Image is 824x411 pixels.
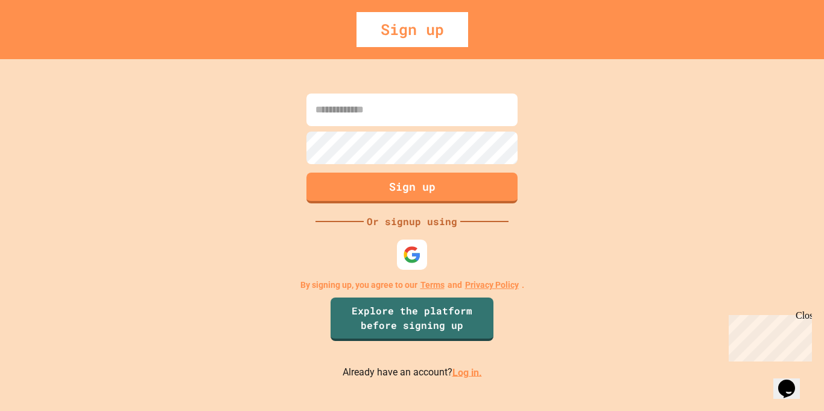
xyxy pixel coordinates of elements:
div: Or signup using [364,214,460,229]
iframe: chat widget [773,363,812,399]
div: Chat with us now!Close [5,5,83,77]
iframe: chat widget [724,310,812,362]
img: google-icon.svg [403,246,421,264]
a: Log in. [452,366,482,378]
p: By signing up, you agree to our and . [300,279,524,292]
button: Sign up [306,173,518,203]
div: Sign up [357,12,468,47]
a: Privacy Policy [465,279,519,292]
p: Already have an account? [343,365,482,380]
a: Terms [420,279,445,292]
a: Explore the platform before signing up [331,298,493,341]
